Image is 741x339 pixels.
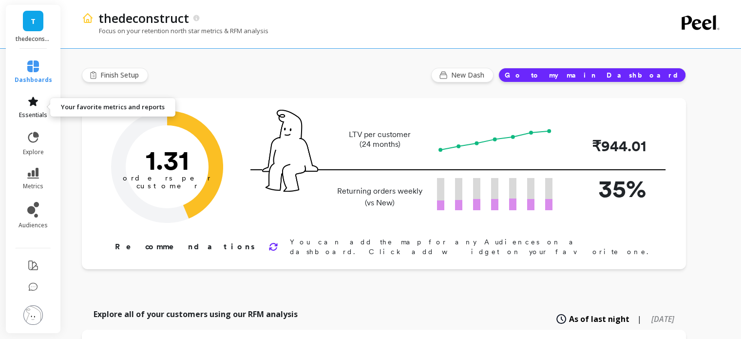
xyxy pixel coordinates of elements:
[568,135,646,157] p: ₹944.01
[23,182,43,190] span: metrics
[123,174,211,182] tspan: orders per
[94,308,298,320] p: Explore all of your customers using our RFM analysis
[19,221,48,229] span: audiences
[82,26,268,35] p: Focus on your retention north star metrics & RFM analysis
[334,185,425,209] p: Returning orders weekly (vs New)
[568,170,646,207] p: 35%
[82,12,94,24] img: header icon
[146,144,189,176] text: 1.31
[334,130,425,149] p: LTV per customer (24 months)
[15,76,52,84] span: dashboards
[498,68,686,82] button: Go to my main Dashboard
[16,35,51,43] p: thedeconstruct
[98,10,189,26] p: thedeconstruct
[82,68,148,82] button: Finish Setup
[23,305,43,325] img: profile picture
[290,237,655,257] p: You can add the map for any Audiences on a dashboard. Click add widget on your favorite one.
[19,111,47,119] span: essentials
[637,313,642,325] span: |
[23,148,44,156] span: explore
[262,110,318,192] img: pal seatted on line
[569,313,629,325] span: As of last night
[451,70,487,80] span: New Dash
[431,68,494,82] button: New Dash
[136,181,198,190] tspan: customer
[100,70,142,80] span: Finish Setup
[115,241,257,253] p: Recommendations
[31,16,36,27] span: T
[651,314,674,324] span: [DATE]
